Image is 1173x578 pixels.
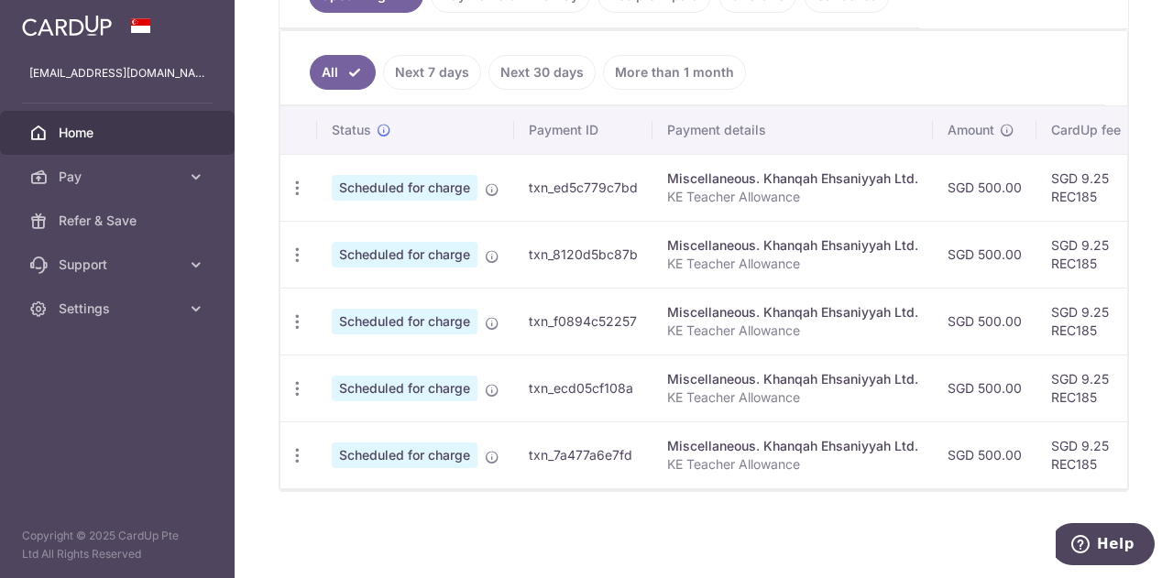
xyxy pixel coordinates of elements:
[667,437,918,455] div: Miscellaneous. Khanqah Ehsaniyyah Ltd.
[59,124,180,142] span: Home
[59,256,180,274] span: Support
[514,421,652,488] td: txn_7a477a6e7fd
[667,236,918,255] div: Miscellaneous. Khanqah Ehsaniyyah Ltd.
[514,354,652,421] td: txn_ecd05cf108a
[933,421,1036,488] td: SGD 500.00
[603,55,746,90] a: More than 1 month
[514,154,652,221] td: txn_ed5c779c7bd
[514,221,652,288] td: txn_8120d5bc87b
[1056,523,1155,569] iframe: Opens a widget where you can find more information
[1051,121,1121,139] span: CardUp fee
[667,370,918,388] div: Miscellaneous. Khanqah Ehsaniyyah Ltd.
[1036,288,1156,354] td: SGD 9.25 REC185
[1036,221,1156,288] td: SGD 9.25 REC185
[332,442,477,468] span: Scheduled for charge
[488,55,596,90] a: Next 30 days
[514,106,652,154] th: Payment ID
[667,322,918,340] p: KE Teacher Allowance
[59,300,180,318] span: Settings
[514,288,652,354] td: txn_f0894c52257
[1036,154,1156,221] td: SGD 9.25 REC185
[933,354,1036,421] td: SGD 500.00
[310,55,376,90] a: All
[948,121,994,139] span: Amount
[1036,354,1156,421] td: SGD 9.25 REC185
[332,376,477,401] span: Scheduled for charge
[59,168,180,186] span: Pay
[22,15,112,37] img: CardUp
[59,212,180,230] span: Refer & Save
[667,255,918,273] p: KE Teacher Allowance
[667,303,918,322] div: Miscellaneous. Khanqah Ehsaniyyah Ltd.
[667,188,918,206] p: KE Teacher Allowance
[933,221,1036,288] td: SGD 500.00
[933,154,1036,221] td: SGD 500.00
[667,455,918,474] p: KE Teacher Allowance
[332,175,477,201] span: Scheduled for charge
[652,106,933,154] th: Payment details
[332,121,371,139] span: Status
[667,388,918,407] p: KE Teacher Allowance
[383,55,481,90] a: Next 7 days
[667,169,918,188] div: Miscellaneous. Khanqah Ehsaniyyah Ltd.
[29,64,205,82] p: [EMAIL_ADDRESS][DOMAIN_NAME]
[332,309,477,334] span: Scheduled for charge
[332,242,477,267] span: Scheduled for charge
[1036,421,1156,488] td: SGD 9.25 REC185
[933,288,1036,354] td: SGD 500.00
